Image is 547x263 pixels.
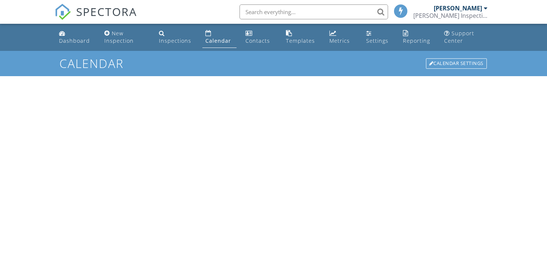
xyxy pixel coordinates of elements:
div: Inspections [159,37,191,44]
div: New Inspection [104,30,134,44]
div: Metrics [329,37,350,44]
a: Calendar [202,27,237,48]
div: Settings [366,37,388,44]
div: Dashboard [59,37,90,44]
div: Contacts [245,37,270,44]
div: [PERSON_NAME] [434,4,482,12]
a: Settings [363,27,394,48]
div: Calendar Settings [426,58,487,69]
div: Templates [286,37,315,44]
a: Contacts [242,27,277,48]
a: Metrics [326,27,357,48]
div: Reporting [403,37,430,44]
h1: Calendar [59,57,488,70]
a: Calendar Settings [425,58,488,69]
a: Dashboard [56,27,95,48]
input: Search everything... [240,4,388,19]
a: Reporting [400,27,435,48]
a: SPECTORA [55,10,137,26]
img: The Best Home Inspection Software - Spectora [55,4,71,20]
a: Templates [283,27,320,48]
div: Thibodeaux Inspection Services, LLC [413,12,488,19]
span: SPECTORA [76,4,137,19]
div: Calendar [205,37,231,44]
a: Support Center [441,27,491,48]
a: Inspections [156,27,196,48]
a: New Inspection [101,27,150,48]
div: Support Center [444,30,474,44]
